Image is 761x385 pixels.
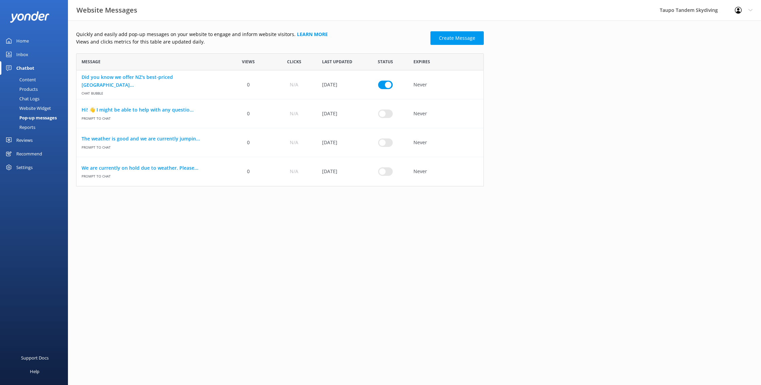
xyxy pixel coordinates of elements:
[226,70,271,99] div: 0
[16,34,29,48] div: Home
[226,99,271,128] div: 0
[76,70,484,99] div: row
[82,135,220,143] a: The weather is good and we are currently jumpin...
[76,128,484,157] div: row
[408,157,483,186] div: Never
[378,58,393,65] span: Status
[290,110,298,117] span: N/A
[226,128,271,157] div: 0
[413,58,430,65] span: Expires
[4,94,68,103] a: Chat Logs
[4,84,38,94] div: Products
[76,31,426,38] p: Quickly and easily add pop-up messages on your website to engage and inform website visitors.
[82,89,220,96] span: Chat bubble
[317,157,362,186] div: 19 Aug 2025
[82,58,101,65] span: Message
[76,5,137,16] h3: Website Messages
[21,351,49,365] div: Support Docs
[4,122,68,132] a: Reports
[76,38,426,46] p: Views and clicks metrics for this table are updated daily.
[82,164,220,172] a: We are currently on hold due to weather. Please...
[408,128,483,157] div: Never
[16,48,28,61] div: Inbox
[290,168,298,175] span: N/A
[4,94,39,103] div: Chat Logs
[4,75,68,84] a: Content
[4,84,68,94] a: Products
[76,70,484,186] div: grid
[4,113,57,122] div: Pop-up messages
[30,365,39,378] div: Help
[317,99,362,128] div: 07 May 2025
[4,75,36,84] div: Content
[16,147,42,161] div: Recommend
[82,172,220,179] span: Prompt to Chat
[16,161,33,174] div: Settings
[290,139,298,146] span: N/A
[317,128,362,157] div: 19 Aug 2025
[16,61,34,75] div: Chatbot
[4,103,68,113] a: Website Widget
[287,58,301,65] span: Clicks
[16,133,33,147] div: Reviews
[322,58,352,65] span: Last updated
[82,114,220,121] span: Prompt to Chat
[82,106,220,114] a: Hi! 👋 I might be able to help with any questio...
[4,122,35,132] div: Reports
[4,103,51,113] div: Website Widget
[242,58,255,65] span: Views
[4,113,68,122] a: Pop-up messages
[76,157,484,186] div: row
[76,99,484,128] div: row
[10,11,49,22] img: yonder-white-logo.png
[290,81,298,88] span: N/A
[82,143,220,150] span: Prompt to Chat
[430,31,484,45] a: Create Message
[82,73,220,89] a: Did you know we offer NZ's best-priced [GEOGRAPHIC_DATA]...
[408,99,483,128] div: Never
[297,31,328,37] a: Learn more
[226,157,271,186] div: 0
[317,70,362,99] div: 30 Jan 2025
[408,70,483,99] div: Never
